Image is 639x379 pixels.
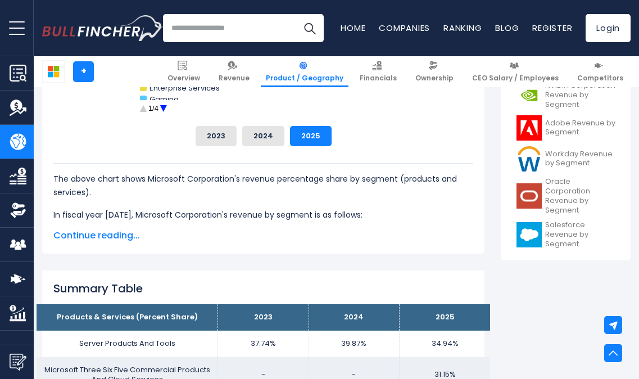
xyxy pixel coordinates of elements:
[510,78,622,112] a: NVIDIA Corporation Revenue by Segment
[545,119,615,138] span: Adobe Revenue by Segment
[73,61,94,82] a: +
[290,126,332,146] button: 2025
[443,22,482,34] a: Ranking
[467,56,564,87] a: CEO Salary / Employees
[510,174,622,218] a: Oracle Corporation Revenue by Segment
[219,74,250,83] span: Revenue
[53,208,473,222] p: In fiscal year [DATE], Microsoft Corporation's revenue by segment is as follows:
[148,104,158,112] text: 1/4
[341,22,365,34] a: Home
[516,83,542,108] img: NVDA logo
[572,56,628,87] a: Competitors
[586,14,631,42] a: Login
[309,304,399,331] th: 2024
[545,177,615,215] span: Oracle Corporation Revenue by Segment
[266,74,343,83] span: Product / Geography
[261,56,348,87] a: Product / Geography
[400,304,490,331] th: 2025
[355,56,402,87] a: Financials
[214,56,255,87] a: Revenue
[472,74,559,83] span: CEO Salary / Employees
[545,220,615,249] span: Salesforce Revenue by Segment
[167,74,200,83] span: Overview
[577,74,623,83] span: Competitors
[149,94,179,105] text: Gaming
[37,304,218,331] th: Products & Services (Percent Share)
[53,172,473,199] p: The above chart shows Microsoft Corporation's revenue percentage share by segment (products and s...
[42,15,163,41] a: Go to homepage
[400,331,490,357] td: 34.94%
[53,282,473,295] h2: Summary Table
[53,229,473,242] span: Continue reading...
[379,22,430,34] a: Companies
[242,126,284,146] button: 2024
[410,56,459,87] a: Ownership
[149,83,220,93] text: Enterprise Services
[545,150,615,169] span: Workday Revenue by Segment
[532,22,572,34] a: Register
[162,56,205,87] a: Overview
[545,81,615,110] span: NVIDIA Corporation Revenue by Segment
[495,22,519,34] a: Blog
[42,15,164,41] img: Bullfincher logo
[360,74,397,83] span: Financials
[218,331,309,357] td: 37.74%
[516,115,542,141] img: ADBE logo
[415,74,454,83] span: Ownership
[516,222,542,247] img: CRM logo
[43,61,64,82] img: MSFT logo
[196,126,237,146] button: 2023
[510,218,622,252] a: Salesforce Revenue by Segment
[10,202,26,219] img: Ownership
[309,331,399,357] td: 39.87%
[510,143,622,174] a: Workday Revenue by Segment
[218,304,309,331] th: 2023
[296,14,324,42] button: Search
[510,112,622,143] a: Adobe Revenue by Segment
[516,146,542,172] img: WDAY logo
[516,183,542,209] img: ORCL logo
[37,331,218,357] td: Server Products And Tools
